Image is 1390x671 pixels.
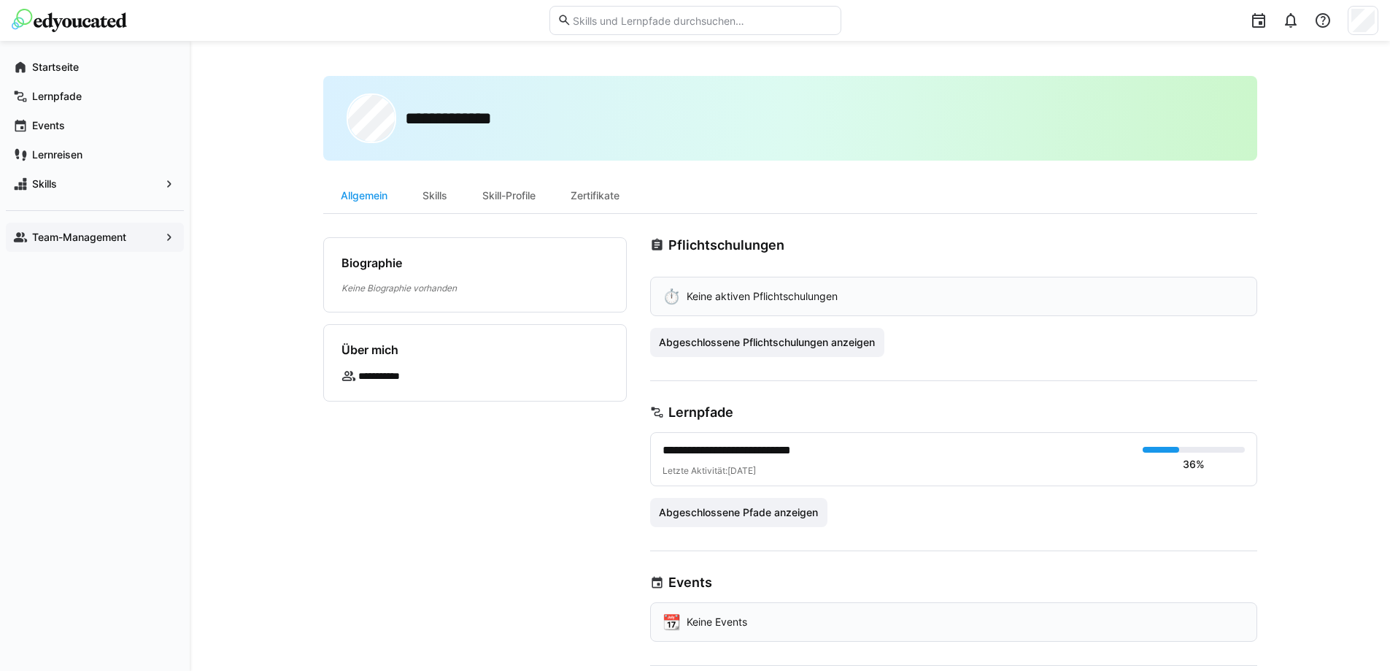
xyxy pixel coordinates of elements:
div: 📆 [663,615,681,629]
input: Skills und Lernpfade durchsuchen… [571,14,833,27]
span: Abgeschlossene Pflichtschulungen anzeigen [657,335,877,350]
div: Zertifikate [553,178,637,213]
div: ⏱️ [663,289,681,304]
span: [DATE] [727,465,756,476]
h3: Pflichtschulungen [668,237,784,253]
h4: Biographie [341,256,402,270]
div: Skills [405,178,465,213]
h3: Lernpfade [668,404,733,421]
span: Abgeschlossene Pfade anzeigen [657,505,820,520]
button: Abgeschlossene Pflichtschulungen anzeigen [650,328,885,357]
p: Keine Events [687,615,747,629]
div: Allgemein [323,178,405,213]
button: Abgeschlossene Pfade anzeigen [650,498,828,527]
p: Keine aktiven Pflichtschulungen [687,289,838,304]
h4: Über mich [341,342,398,357]
h3: Events [668,575,712,591]
p: Keine Biographie vorhanden [341,282,609,294]
div: 36% [1183,457,1205,472]
div: Skill-Profile [465,178,553,213]
div: Letzte Aktivität: [663,465,1131,477]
